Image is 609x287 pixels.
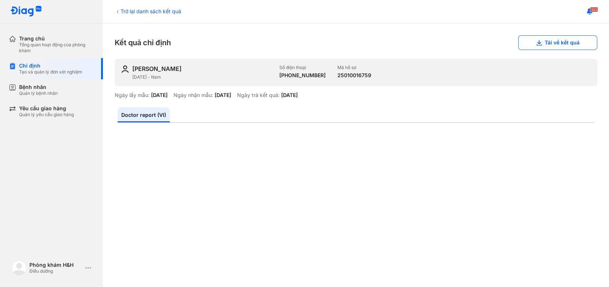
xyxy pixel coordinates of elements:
[132,74,273,80] div: [DATE] - Nam
[12,261,26,275] img: logo
[19,84,58,90] div: Bệnh nhân
[281,92,298,98] div: [DATE]
[115,35,597,50] div: Kết quả chỉ định
[279,65,326,71] div: Số điện thoại
[337,65,371,71] div: Mã hồ sơ
[19,112,74,118] div: Quản lý yêu cầu giao hàng
[337,72,371,79] div: 25010016759
[132,65,182,73] div: [PERSON_NAME]
[29,262,82,268] div: Phòng khám H&H
[19,105,74,112] div: Yêu cầu giao hàng
[215,92,231,98] div: [DATE]
[115,92,150,98] div: Ngày lấy mẫu:
[115,7,181,15] div: Trở lại danh sách kết quả
[173,92,213,98] div: Ngày nhận mẫu:
[29,268,82,274] div: Điều dưỡng
[237,92,280,98] div: Ngày trả kết quả:
[518,35,597,50] button: Tải về kết quả
[10,6,42,17] img: logo
[151,92,168,98] div: [DATE]
[19,62,82,69] div: Chỉ định
[590,7,598,12] span: 103
[19,90,58,96] div: Quản lý bệnh nhân
[19,69,82,75] div: Tạo và quản lý đơn xét nghiệm
[19,35,94,42] div: Trang chủ
[118,107,170,122] a: Doctor report (VI)
[121,65,129,73] img: user-icon
[279,72,326,79] div: [PHONE_NUMBER]
[19,42,94,54] div: Tổng quan hoạt động của phòng khám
